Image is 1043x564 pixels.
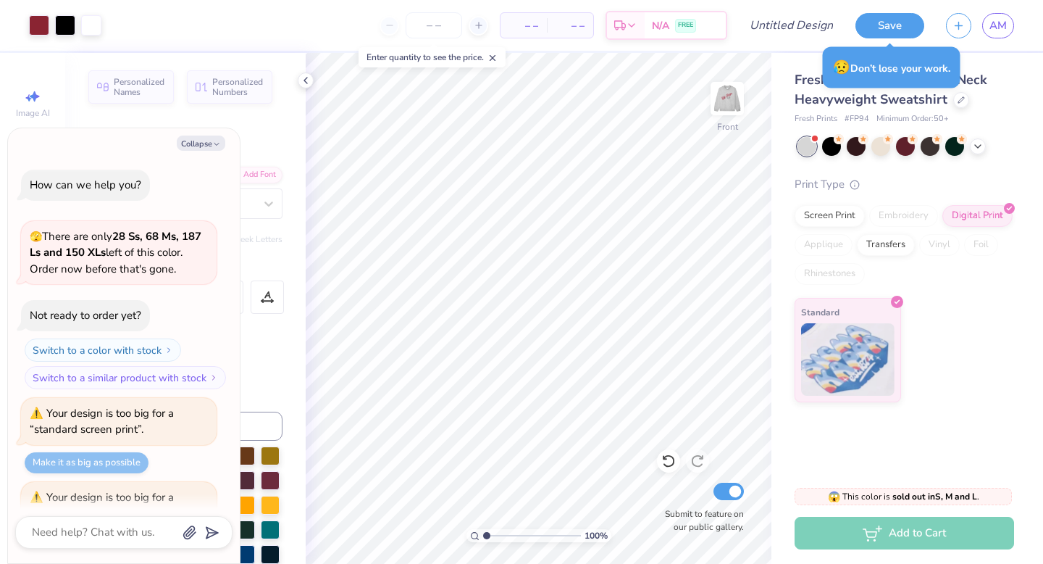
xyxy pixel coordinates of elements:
div: Not ready to order yet? [30,308,141,323]
button: Collapse [177,136,225,151]
div: Screen Print [795,205,865,227]
div: Enter quantity to see the price. [359,47,506,67]
span: # FP94 [845,113,869,125]
span: This color is . [828,490,979,503]
a: AM [982,13,1014,38]
div: Transfers [857,234,915,256]
span: Minimum Order: 50 + [876,113,949,125]
input: – – [406,12,462,38]
button: Switch to a color with stock [25,339,181,362]
div: Front [717,120,738,133]
div: Embroidery [869,205,938,227]
button: Save [855,13,924,38]
div: Rhinestones [795,263,865,285]
span: 😱 [828,490,840,504]
img: Standard [801,323,895,396]
span: Fresh Prints Denver Mock Neck Heavyweight Sweatshirt [795,71,987,108]
strong: sold out in S, M and L [892,491,977,502]
span: 🫣 [30,230,42,244]
div: Foil [964,234,998,256]
div: Print Type [795,176,1014,193]
div: Your design is too big for a “standard screen print”. [30,490,174,521]
span: – – [509,18,538,33]
button: Switch to a similar product with stock [25,366,226,389]
span: 😥 [833,58,850,77]
strong: 28 Ss, 68 Ms, 187 Ls and 150 XLs [30,229,201,260]
span: There are only left of this color. Order now before that's gone. [30,229,201,276]
span: AM [989,17,1007,34]
span: 100 % [585,529,608,542]
div: Your design is too big for a “standard screen print”. [30,406,174,437]
div: Add Font [225,167,282,183]
div: Digital Print [942,205,1013,227]
span: – – [556,18,585,33]
img: Front [713,84,742,113]
div: Don’t lose your work. [823,47,960,88]
img: Switch to a color with stock [164,346,173,354]
span: Fresh Prints [795,113,837,125]
div: Vinyl [919,234,960,256]
div: How can we help you? [30,178,141,192]
span: Personalized Names [114,77,165,97]
span: Image AI [16,107,50,119]
label: Submit to feature on our public gallery. [657,507,744,534]
span: Standard [801,304,839,320]
img: Switch to a similar product with stock [209,373,218,382]
span: N/A [652,18,669,33]
div: Applique [795,234,853,256]
span: Personalized Numbers [212,77,264,97]
span: FREE [678,20,693,30]
input: Untitled Design [738,11,845,40]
